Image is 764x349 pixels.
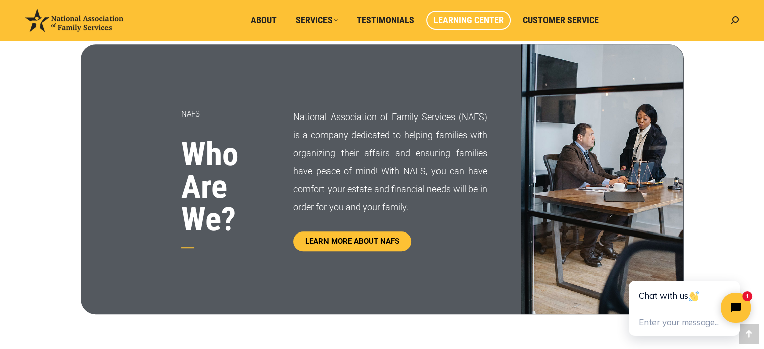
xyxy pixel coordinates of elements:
a: Learning Center [426,11,511,30]
span: Services [296,15,338,26]
a: LEARN MORE ABOUT NAFS [293,231,411,251]
a: About [244,11,284,30]
a: Customer Service [516,11,606,30]
img: National Association of Family Services [25,9,123,32]
span: Customer Service [523,15,599,26]
h3: Who Are We? [181,138,269,236]
span: Learning Center [433,15,504,26]
iframe: Tidio Chat [606,249,764,349]
p: NAFS [181,105,269,123]
a: Testimonials [350,11,421,30]
span: Testimonials [357,15,414,26]
span: LEARN MORE ABOUT NAFS [305,238,399,245]
img: Family Trust Services [521,44,683,314]
p: National Association of Family Services (NAFS) is a company dedicated to helping families with or... [293,108,487,216]
span: About [251,15,277,26]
